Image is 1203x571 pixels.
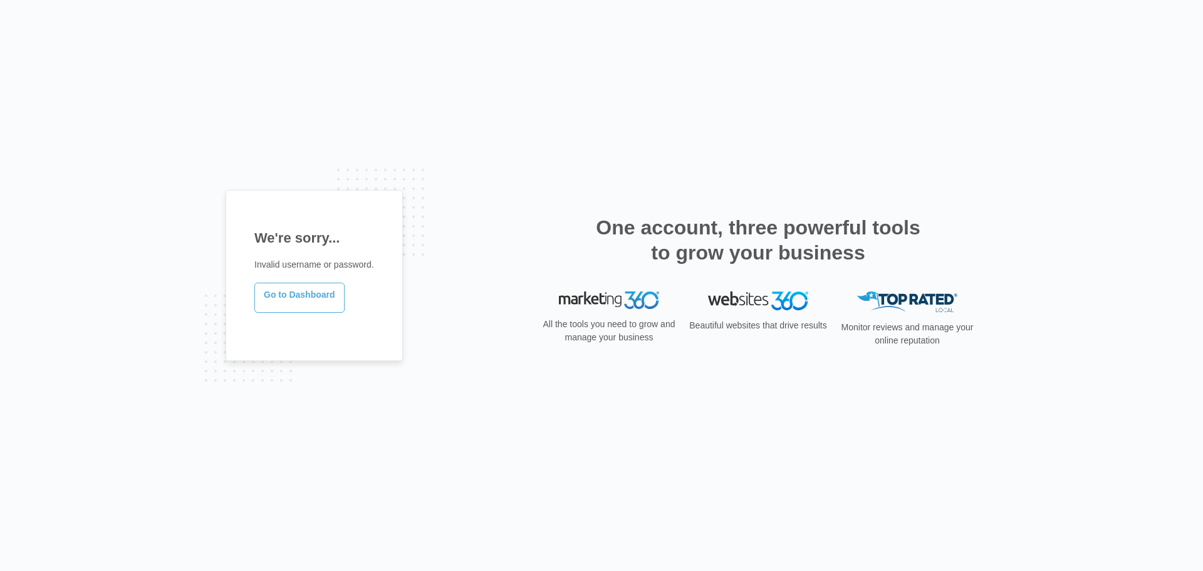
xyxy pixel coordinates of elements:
h2: One account, three powerful tools to grow your business [592,215,924,265]
p: Beautiful websites that drive results [688,319,828,332]
img: Marketing 360 [559,291,659,309]
img: Websites 360 [708,291,808,310]
img: Top Rated Local [857,291,957,312]
h1: We're sorry... [254,228,374,248]
a: Go to Dashboard [254,283,345,313]
p: All the tools you need to grow and manage your business [539,318,679,344]
p: Invalid username or password. [254,258,374,271]
p: Monitor reviews and manage your online reputation [837,321,977,347]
